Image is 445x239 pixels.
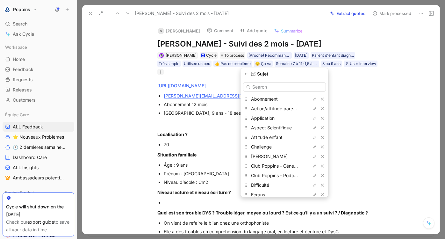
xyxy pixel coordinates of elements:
[240,71,328,77] div: Sujet
[251,163,299,169] span: Club Poppins - Général
[240,142,328,152] div: Challenge
[243,82,326,92] input: Search
[251,192,265,197] span: Ecrans
[251,125,292,130] span: Aspect Scientifique
[240,152,328,161] div: [PERSON_NAME]
[251,154,288,159] span: [PERSON_NAME]
[251,173,300,178] span: Club Poppins - Podcast
[240,113,328,123] div: Application
[251,182,269,188] span: Difficulté
[251,134,283,140] span: Attitude enfant
[240,190,328,199] div: Ecrans
[240,133,328,142] div: Attitude enfant
[240,123,328,133] div: Aspect Scientifique
[251,96,278,102] span: Abonnement
[240,161,328,171] div: Club Poppins - Général
[240,180,328,190] div: Difficulté
[251,106,299,111] span: Action/attitude parents
[240,94,328,104] div: Abonnement
[240,171,328,180] div: Club Poppins - Podcast
[251,115,275,121] span: Application
[240,104,328,113] div: Action/attitude parents
[251,144,272,149] span: Challenge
